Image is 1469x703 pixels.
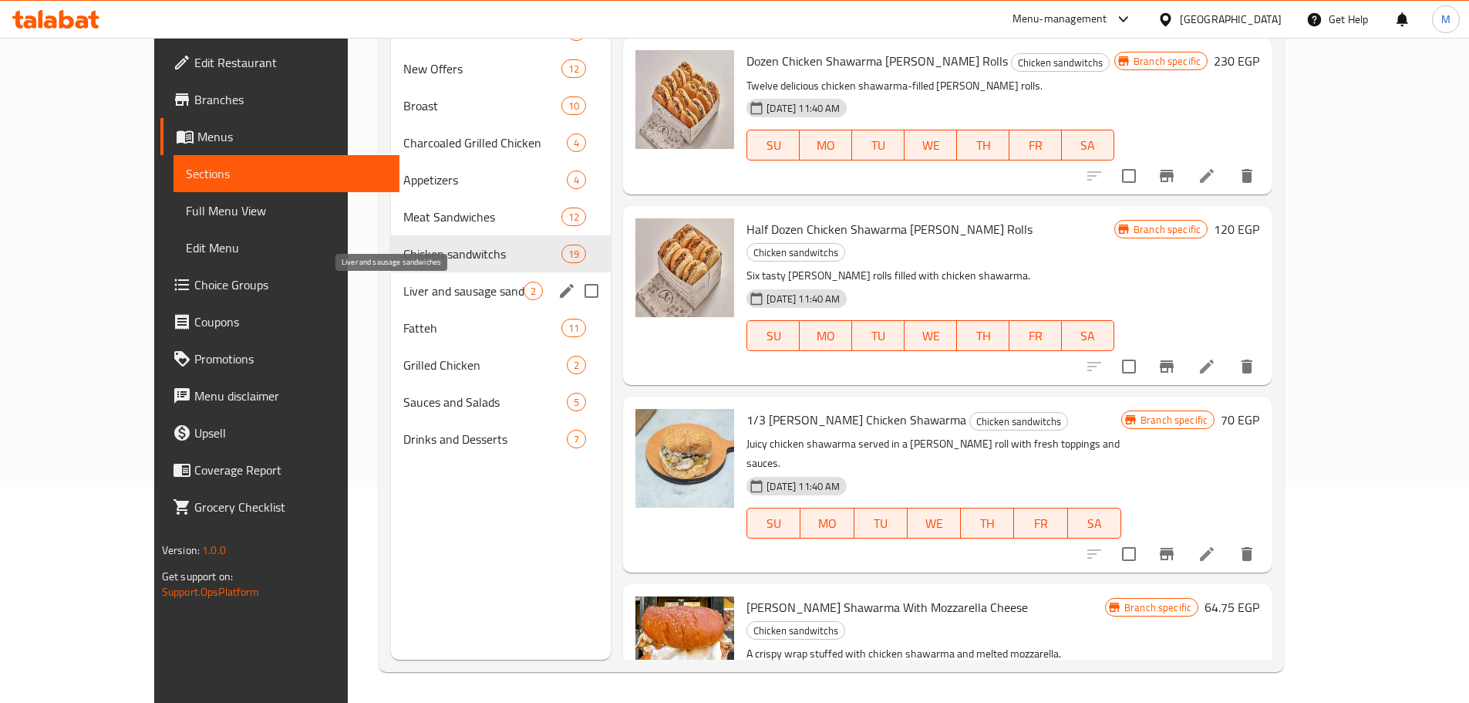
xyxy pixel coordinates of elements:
div: New Offers12 [391,50,612,87]
button: TU [854,508,908,539]
span: Meat Sandwiches [403,208,561,226]
a: Coverage Report [160,451,399,488]
button: TU [852,320,905,351]
span: Grocery Checklist [194,498,387,516]
div: Fatteh11 [391,309,612,346]
span: Select to update [1113,538,1145,570]
span: Half Dozen Chicken Shawarma [PERSON_NAME] Rolls [746,218,1033,241]
a: Branches [160,81,399,118]
img: 1/3 Kaiser Chicken Shawarma [635,409,734,508]
button: WE [905,320,957,351]
span: 19 [562,247,585,262]
span: [DATE] 11:40 AM [760,479,846,494]
span: [DATE] 11:40 AM [760,101,846,116]
div: items [561,319,586,337]
span: WE [911,134,951,157]
span: SA [1068,134,1108,157]
span: Get support on: [162,566,233,586]
span: TH [963,134,1003,157]
img: Maria Chicken Shawarma With Mozzarella Cheese [635,597,734,695]
span: Branch specific [1127,54,1207,69]
span: SA [1068,325,1108,347]
span: SU [753,325,793,347]
div: Drinks and Desserts [403,430,567,448]
span: Dozen Chicken Shawarma [PERSON_NAME] Rolls [746,49,1008,73]
div: Grilled Chicken [403,356,567,374]
div: Chicken sandwitchs19 [391,235,612,272]
span: Coverage Report [194,461,387,479]
span: TH [963,325,1003,347]
span: 5 [568,395,585,410]
span: Version: [162,540,200,560]
button: delete [1228,348,1265,385]
span: Sections [186,164,387,183]
span: Branch specific [1134,413,1214,428]
h6: 120 EGP [1214,218,1259,240]
span: New Offers [403,59,561,78]
button: delete [1228,536,1265,573]
a: Support.OpsPlatform [162,582,260,602]
div: Sauces and Salads [403,393,567,411]
div: Drinks and Desserts7 [391,421,612,458]
span: Charcoaled Grilled Chicken [403,134,567,152]
span: Promotions [194,350,387,368]
span: TU [861,512,901,535]
span: SA [1074,512,1115,535]
span: Coupons [194,313,387,331]
span: Menu disclaimer [194,387,387,405]
span: FR [1020,512,1061,535]
span: Chicken sandwitchs [747,244,844,262]
div: items [567,171,586,189]
div: Menu-management [1012,10,1107,29]
span: SU [753,512,794,535]
a: Edit menu item [1198,545,1216,563]
div: items [561,59,586,78]
span: Upsell [194,424,387,442]
p: Twelve delicious chicken shawarma-filled [PERSON_NAME] rolls. [746,76,1114,96]
span: Fatteh [403,319,561,337]
div: [GEOGRAPHIC_DATA] [1180,11,1282,28]
a: Sections [174,155,399,192]
h6: 230 EGP [1214,50,1259,72]
span: 1.0.0 [202,540,226,560]
a: Edit menu item [1198,357,1216,376]
div: Chicken sandwitchs [746,243,845,262]
button: TU [852,130,905,161]
div: items [567,430,586,448]
div: Chicken sandwitchs [746,621,845,640]
span: TU [858,325,898,347]
div: Liver and sausage sandwiches2edit [391,272,612,309]
div: Appetizers [403,171,567,189]
div: Sauces and Salads5 [391,384,612,421]
span: Select to update [1113,350,1145,383]
a: Grocery Checklist [160,488,399,526]
button: TH [957,320,1009,351]
button: MO [800,130,852,161]
p: A crispy wrap stuffed with chicken shawarma and melted mozzarella. [746,644,1105,664]
button: delete [1228,157,1265,194]
span: Broast [403,96,561,115]
span: 2 [524,284,542,299]
span: 7 [568,432,585,447]
span: [DATE] 11:40 AM [760,292,846,306]
span: SU [753,134,793,157]
span: TU [858,134,898,157]
a: Edit Menu [174,229,399,266]
span: [PERSON_NAME] Shawarma With Mozzarella Cheese [746,596,1028,619]
span: WE [911,325,951,347]
button: SA [1062,130,1114,161]
p: Six tasty [PERSON_NAME] rolls filled with chicken shawarma. [746,266,1114,286]
span: Chicken sandwitchs [1012,54,1109,72]
a: Choice Groups [160,266,399,303]
button: TH [957,130,1009,161]
p: Juicy chicken shawarma served in a [PERSON_NAME] roll with fresh toppings and sauces. [746,434,1121,473]
a: Edit Restaurant [160,44,399,81]
button: SU [746,130,800,161]
span: Branches [194,90,387,109]
span: FR [1016,134,1056,157]
span: M [1441,11,1450,28]
span: 10 [562,99,585,113]
button: SU [746,508,800,539]
div: items [567,393,586,411]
